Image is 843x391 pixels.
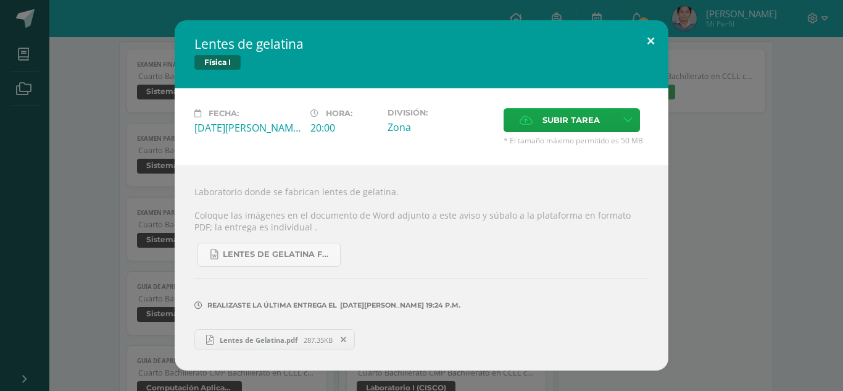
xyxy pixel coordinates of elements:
[388,120,494,134] div: Zona
[194,55,241,70] span: Física I
[194,35,649,53] h2: Lentes de gelatina
[388,108,494,117] label: División:
[209,109,239,118] span: Fecha:
[197,243,341,267] a: Lentes de gelatina formato.docx
[194,121,301,135] div: [DATE][PERSON_NAME]
[326,109,352,118] span: Hora:
[504,135,649,146] span: * El tamaño máximo permitido es 50 MB
[304,335,333,345] span: 287.35KB
[633,20,668,62] button: Close (Esc)
[310,121,378,135] div: 20:00
[194,329,355,350] a: Lentes de Gelatina.pdf 287.35KB
[542,109,600,132] span: Subir tarea
[214,335,304,345] span: Lentes de Gelatina.pdf
[223,250,334,259] span: Lentes de gelatina formato.docx
[175,166,668,371] div: Laboratorio donde se fabrican lentes de gelatina. Coloque las imágenes en el documento de Word ad...
[207,301,337,309] span: Realizaste la última entrega el
[333,333,354,347] span: Remover entrega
